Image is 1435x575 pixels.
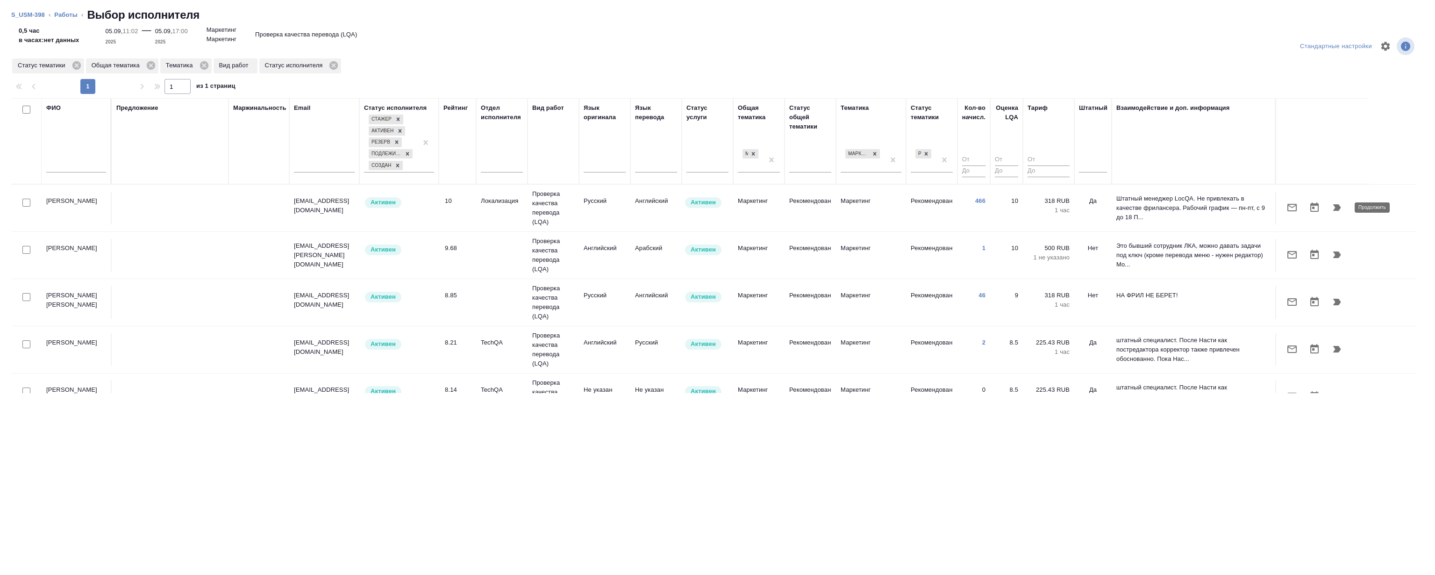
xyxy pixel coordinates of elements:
[532,331,574,368] p: Проверка качества перевода (LQA)
[982,244,985,252] a: 1
[364,385,434,398] div: Рядовой исполнитель: назначай с учетом рейтинга
[1397,37,1416,55] span: Посмотреть информацию
[911,103,953,122] div: Статус тематики
[995,103,1018,122] div: Оценка LQA
[369,115,393,124] div: Стажер
[371,198,396,207] p: Активен
[1028,291,1070,300] p: 318 RUB
[11,7,1424,22] nav: breadcrumb
[1079,103,1107,113] div: Штатный
[532,189,574,227] p: Проверка качества перевода (LQA)
[255,30,357,39] p: Проверка качества перевода (LQA)
[371,292,396,302] p: Активен
[49,10,50,20] li: ‹
[841,196,901,206] p: Маркетинг
[364,338,434,351] div: Рядовой исполнитель: назначай с учетом рейтинга
[630,381,682,413] td: Не указан
[294,103,310,113] div: Email
[207,25,236,35] p: Маркетинг
[476,333,528,366] td: TechQA
[155,28,172,35] p: 05.09,
[86,58,158,73] div: Общая тематика
[1326,244,1348,266] button: Продолжить
[18,61,69,70] p: Статус тематики
[142,22,151,47] div: —
[22,293,30,301] input: Выбери исполнителей, чтобы отправить приглашение на работу
[1074,381,1112,413] td: Да
[785,381,836,413] td: Рекомендован
[785,192,836,224] td: Рекомендован
[294,196,355,215] p: [EMAIL_ADDRESS][DOMAIN_NAME]
[630,286,682,319] td: Английский
[841,385,901,395] p: Маркетинг
[294,241,355,269] p: [EMAIL_ADDRESS][PERSON_NAME][DOMAIN_NAME]
[364,291,434,303] div: Рядовой исполнитель: назначай с учетом рейтинга
[1281,385,1303,408] button: Отправить предложение о работе
[369,137,392,147] div: Резерв
[368,125,406,137] div: Стажер, Активен, Резерв, Подлежит внедрению, Создан
[630,239,682,272] td: Арабский
[975,197,985,204] a: 466
[1281,244,1303,266] button: Отправить предложение о работе
[42,286,112,319] td: [PERSON_NAME] [PERSON_NAME]
[691,387,716,396] p: Активен
[1326,385,1348,408] button: Продолжить
[265,61,326,70] p: Статус исполнителя
[579,286,630,319] td: Русский
[906,333,957,366] td: Рекомендован
[1303,244,1326,266] button: Открыть календарь загрузки
[445,385,471,395] div: 8.14
[841,244,901,253] p: Маркетинг
[630,192,682,224] td: Английский
[990,239,1023,272] td: 10
[42,192,112,224] td: [PERSON_NAME]
[1303,385,1326,408] button: Открыть календарь загрузки
[630,333,682,366] td: Русский
[445,338,471,347] div: 8.21
[1028,338,1070,347] p: 225.43 RUB
[116,103,158,113] div: Предложение
[369,161,393,171] div: Создан
[371,339,396,349] p: Активен
[42,239,112,272] td: [PERSON_NAME]
[532,284,574,321] p: Проверка качества перевода (LQA)
[962,165,985,177] input: До
[1028,165,1070,177] input: До
[733,333,785,366] td: Маркетинг
[1116,383,1271,411] p: штатный специалист. После Насти как постредактора корректор также привлечен обоснованно. Пока Нас...
[371,245,396,254] p: Активен
[733,381,785,413] td: Маркетинг
[1303,338,1326,360] button: Открыть календарь загрузки
[1116,103,1229,113] div: Взаимодействие и доп. информация
[233,103,286,113] div: Маржинальность
[579,381,630,413] td: Не указан
[990,192,1023,224] td: 10
[1028,300,1070,309] p: 1 час
[691,245,716,254] p: Активен
[294,338,355,357] p: [EMAIL_ADDRESS][DOMAIN_NAME]
[906,239,957,272] td: Рекомендован
[92,61,143,70] p: Общая тематика
[54,11,78,18] a: Работы
[742,148,759,160] div: Маркетинг
[1028,244,1070,253] p: 500 RUB
[443,103,468,113] div: Рейтинг
[841,338,901,347] p: Маркетинг
[1298,39,1374,54] div: split button
[1326,338,1348,360] button: Продолжить
[219,61,252,70] p: Вид работ
[22,199,30,207] input: Выбери исполнителей, чтобы отправить приглашение на работу
[368,114,404,125] div: Стажер, Активен, Резерв, Подлежит внедрению, Создан
[906,192,957,224] td: Рекомендован
[957,381,990,413] td: 0
[532,378,574,416] p: Проверка качества перевода (LQA)
[19,26,79,36] p: 0,5 час
[844,148,881,160] div: Маркетинг
[368,160,404,172] div: Стажер, Активен, Резерв, Подлежит внедрению, Создан
[445,291,471,300] div: 8.85
[978,292,985,299] a: 46
[906,286,957,319] td: Рекомендован
[1116,194,1271,222] p: Штатный менеджер LocQA. Не привлекать в качестве фрилансера. Рабочий график — пн-пт, с 9 до 18 П...
[733,286,785,319] td: Маркетинг
[42,381,112,413] td: [PERSON_NAME]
